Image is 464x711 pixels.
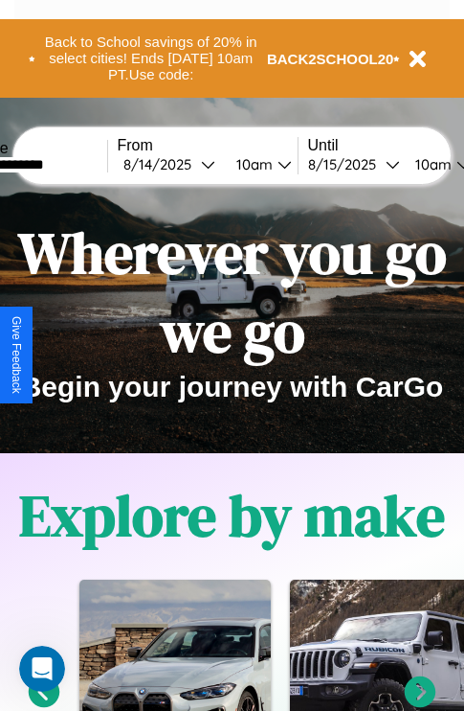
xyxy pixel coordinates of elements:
[123,155,201,173] div: 8 / 14 / 2025
[267,51,394,67] b: BACK2SCHOOL20
[308,155,386,173] div: 8 / 15 / 2025
[221,154,298,174] button: 10am
[118,137,298,154] label: From
[227,155,277,173] div: 10am
[35,29,267,88] button: Back to School savings of 20% in select cities! Ends [DATE] 10am PT.Use code:
[10,316,23,394] div: Give Feedback
[19,646,65,692] iframe: Intercom live chat
[406,155,456,173] div: 10am
[19,476,445,555] h1: Explore by make
[118,154,221,174] button: 8/14/2025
